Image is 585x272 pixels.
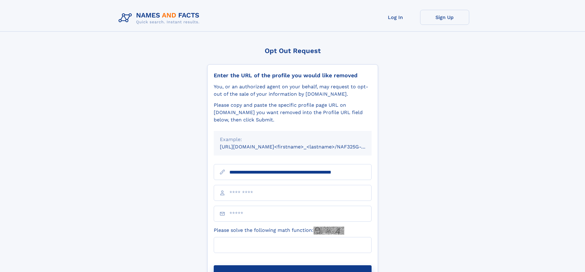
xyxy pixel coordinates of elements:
div: Enter the URL of the profile you would like removed [214,72,372,79]
small: [URL][DOMAIN_NAME]<firstname>_<lastname>/NAF325G-xxxxxxxx [220,144,383,150]
img: Logo Names and Facts [116,10,205,26]
a: Sign Up [420,10,469,25]
div: Please copy and paste the specific profile page URL on [DOMAIN_NAME] you want removed into the Pr... [214,102,372,124]
a: Log In [371,10,420,25]
label: Please solve the following math function: [214,227,344,235]
div: Example: [220,136,365,143]
div: Opt Out Request [207,47,378,55]
div: You, or an authorized agent on your behalf, may request to opt-out of the sale of your informatio... [214,83,372,98]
